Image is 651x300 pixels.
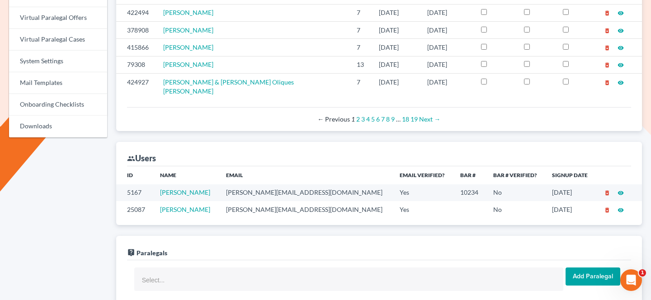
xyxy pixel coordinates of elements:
span: [PERSON_NAME] [163,26,213,34]
i: visibility [618,62,624,68]
a: Page 4 [366,115,370,123]
td: Yes [392,201,453,218]
a: [PERSON_NAME] & [PERSON_NAME] Oliques [PERSON_NAME] [163,78,294,95]
span: 1 [639,269,646,277]
td: [DATE] [420,74,474,100]
a: Virtual Paralegal Offers [9,7,107,29]
a: Page 8 [386,115,390,123]
span: … [396,115,401,123]
td: [DATE] [420,39,474,56]
i: delete_forever [604,207,610,213]
td: 422494 [116,4,156,21]
th: Bar # [453,166,486,184]
td: Yes [392,184,453,201]
td: 7 [349,74,372,100]
th: Email [219,166,393,184]
a: delete_forever [604,188,610,196]
i: delete_forever [604,62,610,68]
a: visibility [618,206,624,213]
a: Page 3 [361,115,365,123]
a: Onboarding Checklists [9,94,107,116]
i: visibility [618,45,624,51]
td: [DATE] [372,39,420,56]
div: Users [127,153,156,164]
td: [DATE] [545,201,596,218]
a: Page 6 [376,115,380,123]
th: ID [116,166,153,184]
i: live_help [127,248,135,257]
td: [PERSON_NAME][EMAIL_ADDRESS][DOMAIN_NAME] [219,201,393,218]
span: Previous page [317,115,350,123]
a: delete_forever [604,206,610,213]
a: delete_forever [604,9,610,16]
i: delete_forever [604,45,610,51]
th: Name [153,166,219,184]
i: delete_forever [604,190,610,196]
td: [DATE] [420,21,474,38]
td: [DATE] [420,4,474,21]
a: delete_forever [604,61,610,68]
a: System Settings [9,51,107,72]
em: Page 1 [351,115,355,123]
a: visibility [618,9,624,16]
i: visibility [618,10,624,16]
a: [PERSON_NAME] [163,43,213,51]
a: visibility [618,61,624,68]
td: 378908 [116,21,156,38]
i: visibility [618,207,624,213]
td: 7 [349,4,372,21]
i: delete_forever [604,10,610,16]
td: 424927 [116,74,156,100]
td: [DATE] [372,4,420,21]
a: visibility [618,188,624,196]
td: [DATE] [372,74,420,100]
a: Mail Templates [9,72,107,94]
td: [PERSON_NAME][EMAIL_ADDRESS][DOMAIN_NAME] [219,184,393,201]
td: 415866 [116,39,156,56]
i: visibility [618,80,624,86]
td: [DATE] [372,21,420,38]
td: 7 [349,39,372,56]
th: Bar # Verified? [486,166,545,184]
td: 10234 [453,184,486,201]
a: [PERSON_NAME] [160,188,210,196]
a: visibility [618,26,624,34]
td: [DATE] [372,56,420,73]
td: 7 [349,21,372,38]
a: visibility [618,43,624,51]
a: visibility [618,78,624,86]
a: Page 18 [402,115,409,123]
td: No [486,184,545,201]
a: Page 5 [371,115,375,123]
span: Paralegals [137,249,167,257]
iframe: Intercom live chat [620,269,642,291]
a: [PERSON_NAME] [163,61,213,68]
a: [PERSON_NAME] [160,206,210,213]
input: Add Paralegal [566,267,620,286]
i: visibility [618,190,624,196]
a: delete_forever [604,26,610,34]
td: 5167 [116,184,153,201]
a: delete_forever [604,43,610,51]
a: Downloads [9,116,107,137]
td: [DATE] [420,56,474,73]
div: Pagination [134,115,624,124]
a: Next page [419,115,440,123]
th: Signup Date [545,166,596,184]
td: [DATE] [545,184,596,201]
td: 79308 [116,56,156,73]
a: Virtual Paralegal Cases [9,29,107,51]
a: delete_forever [604,78,610,86]
a: [PERSON_NAME] [163,9,213,16]
td: No [486,201,545,218]
td: 13 [349,56,372,73]
a: Page 9 [391,115,395,123]
td: 25087 [116,201,153,218]
a: Page 19 [410,115,418,123]
a: Page 2 [356,115,360,123]
th: Email Verified? [392,166,453,184]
